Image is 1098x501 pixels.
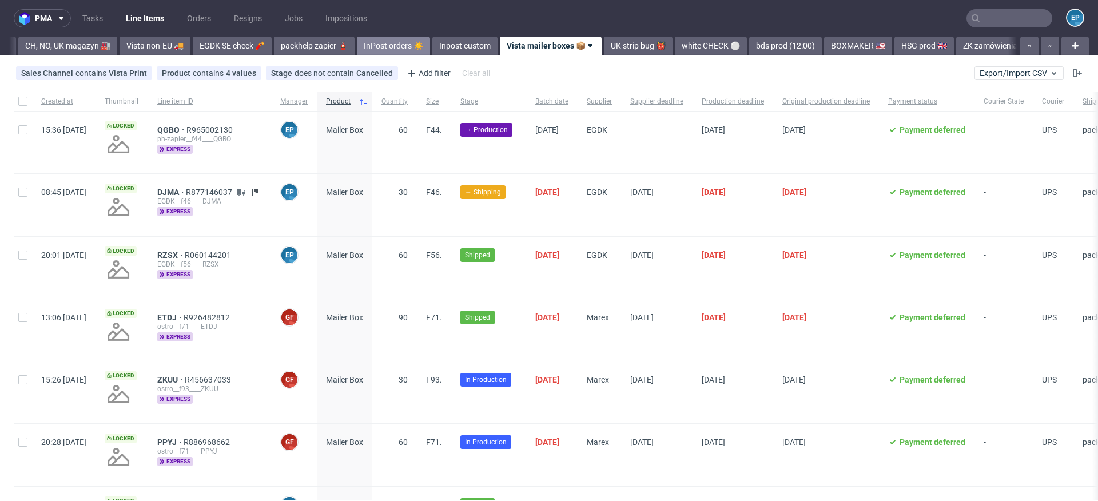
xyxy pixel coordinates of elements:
a: UK strip bug 👹 [604,37,673,55]
div: ostro__f71____PPYJ [157,447,262,456]
span: Marex [587,313,609,322]
span: Mailer Box [326,250,363,260]
img: no_design.png [105,256,132,283]
span: [DATE] [702,438,725,447]
img: no_design.png [105,130,132,158]
span: Locked [105,434,137,443]
span: Locked [105,184,137,193]
span: Product [326,97,354,106]
span: express [157,145,193,154]
a: R060144201 [185,250,233,260]
span: Product [162,69,193,78]
span: [DATE] [782,375,806,384]
a: ETDJ [157,313,184,322]
div: Add filter [403,64,453,82]
span: [DATE] [535,375,559,384]
span: [DATE] [702,125,725,134]
span: express [157,457,193,466]
button: pma [14,9,71,27]
span: PPYJ [157,438,184,447]
span: express [157,395,193,404]
span: Thumbnail [105,97,139,106]
img: no_design.png [105,380,132,408]
span: contains [75,69,109,78]
span: Mailer Box [326,125,363,134]
span: [DATE] [535,125,559,134]
span: Payment deferred [900,375,965,384]
span: 20:01 [DATE] [41,250,86,260]
img: no_design.png [105,193,132,221]
figcaption: EP [281,122,297,138]
span: does not contain [295,69,356,78]
figcaption: GF [281,309,297,325]
span: F71. [426,438,442,447]
span: Line item ID [157,97,262,106]
span: Payment deferred [900,438,965,447]
span: [DATE] [782,125,806,134]
span: 15:36 [DATE] [41,125,86,134]
span: Payment deferred [900,313,965,322]
span: Original production deadline [782,97,870,106]
span: F56. [426,250,442,260]
span: UPS [1042,375,1064,409]
span: Locked [105,246,137,256]
span: 60 [399,438,408,447]
a: DJMA [157,188,186,197]
span: contains [193,69,226,78]
a: Vista non-EU 🚚 [120,37,190,55]
span: In Production [465,437,507,447]
span: RZSX [157,250,185,260]
span: Marex [587,438,609,447]
button: Export/Import CSV [974,66,1064,80]
a: R965002130 [186,125,235,134]
span: Courier State [984,97,1024,106]
a: Tasks [75,9,110,27]
div: ph-zapier__f44____QGBO [157,134,262,144]
span: [DATE] [630,438,654,447]
a: Designs [227,9,269,27]
img: logo [19,12,35,25]
span: [DATE] [535,250,559,260]
span: [DATE] [630,375,654,384]
a: R886968662 [184,438,232,447]
img: no_design.png [105,318,132,345]
span: - [984,438,1024,472]
span: Size [426,97,442,106]
span: 20:28 [DATE] [41,438,86,447]
span: Locked [105,121,137,130]
span: - [984,375,1024,409]
span: [DATE] [630,250,654,260]
span: Payment status [888,97,965,106]
div: ostro__f71____ETDJ [157,322,262,331]
span: Mailer Box [326,188,363,197]
div: Clear all [460,65,492,81]
span: express [157,207,193,216]
span: → Shipping [465,187,501,197]
span: UPS [1042,125,1064,160]
span: EGDK [587,125,607,134]
span: Supplier [587,97,612,106]
span: [DATE] [535,438,559,447]
a: QGBO [157,125,186,134]
a: packhelp zapier 🧯 [274,37,355,55]
span: Locked [105,309,137,318]
span: Export/Import CSV [980,69,1059,78]
span: EGDK [587,188,607,197]
span: [DATE] [630,313,654,322]
a: EGDK SE check 🧨 [193,37,272,55]
figcaption: EP [1067,10,1083,26]
span: UPS [1042,188,1064,222]
span: Locked [105,371,137,380]
a: ZKUU [157,375,185,384]
span: R926482812 [184,313,232,322]
span: 30 [399,375,408,384]
a: Impositions [319,9,374,27]
span: Payment deferred [900,188,965,197]
span: 15:26 [DATE] [41,375,86,384]
span: Payment deferred [900,250,965,260]
span: pma [35,14,52,22]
